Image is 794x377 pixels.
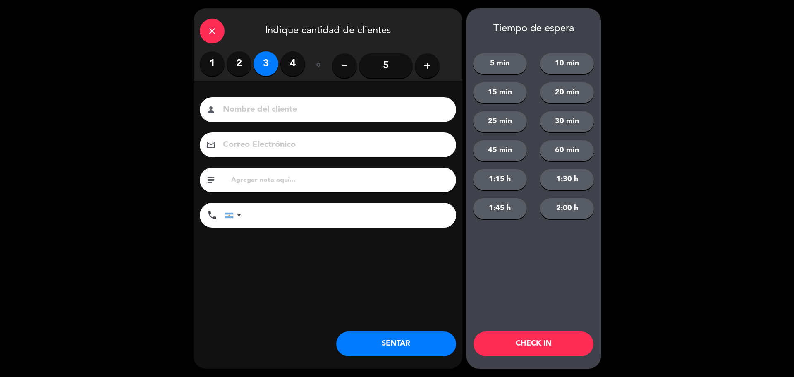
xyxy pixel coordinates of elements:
[305,51,332,80] div: ó
[332,53,357,78] button: remove
[473,111,527,132] button: 25 min
[206,105,216,115] i: person
[225,203,244,227] div: Argentina: +54
[206,175,216,185] i: subject
[473,82,527,103] button: 15 min
[222,138,445,152] input: Correo Electrónico
[206,140,216,150] i: email
[540,53,594,74] button: 10 min
[254,51,278,76] label: 3
[474,331,593,356] button: CHECK IN
[473,198,527,219] button: 1:45 h
[473,53,527,74] button: 5 min
[340,61,349,71] i: remove
[227,51,251,76] label: 2
[473,140,527,161] button: 45 min
[336,331,456,356] button: SENTAR
[540,198,594,219] button: 2:00 h
[207,26,217,36] i: close
[422,61,432,71] i: add
[540,111,594,132] button: 30 min
[540,82,594,103] button: 20 min
[230,174,450,186] input: Agregar nota aquí...
[207,210,217,220] i: phone
[540,140,594,161] button: 60 min
[194,8,462,51] div: Indique cantidad de clientes
[415,53,440,78] button: add
[540,169,594,190] button: 1:30 h
[222,103,445,117] input: Nombre del cliente
[473,169,527,190] button: 1:15 h
[200,51,225,76] label: 1
[280,51,305,76] label: 4
[466,23,601,35] div: Tiempo de espera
